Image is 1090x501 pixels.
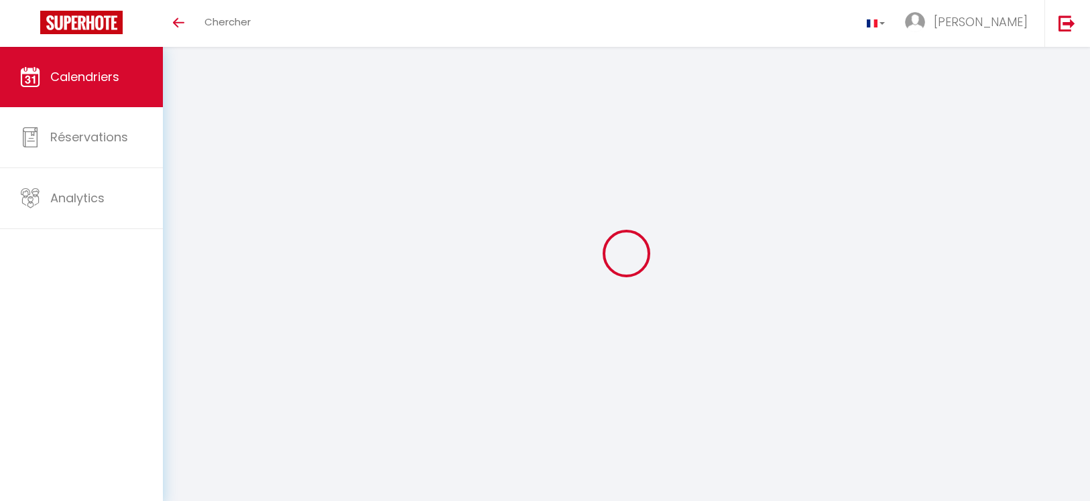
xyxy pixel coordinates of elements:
span: Chercher [204,15,251,29]
img: ... [905,12,925,32]
span: Analytics [50,190,105,206]
span: Calendriers [50,68,119,85]
img: Super Booking [40,11,123,34]
img: logout [1058,15,1075,31]
span: Réservations [50,129,128,145]
span: [PERSON_NAME] [934,13,1028,30]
